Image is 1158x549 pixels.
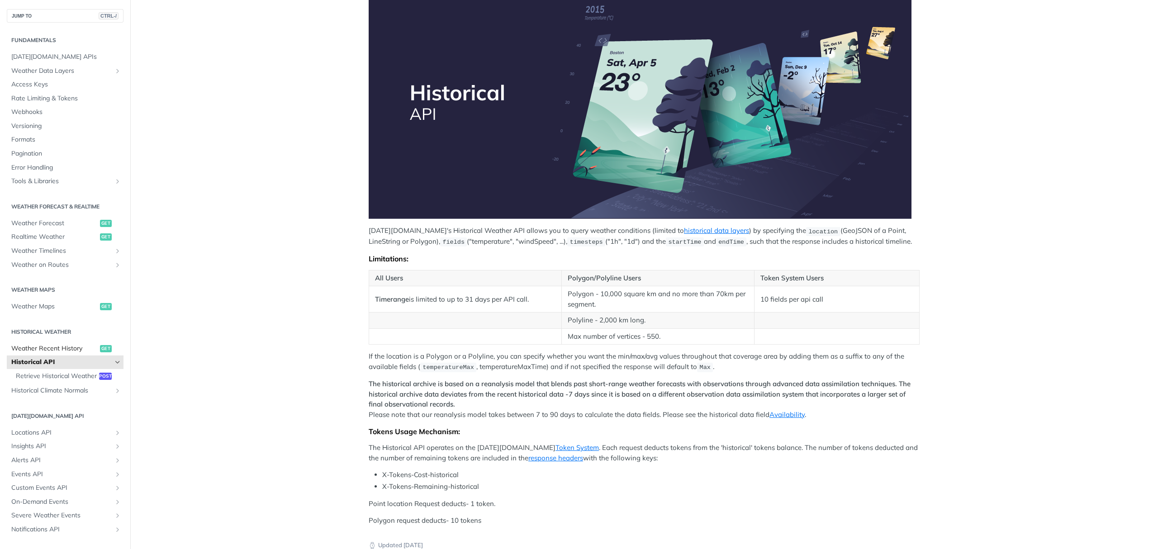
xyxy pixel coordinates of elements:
li: X-Tokens-Remaining-historical [382,482,920,492]
span: Weather Recent History [11,344,98,353]
a: Weather TimelinesShow subpages for Weather Timelines [7,244,123,258]
span: [DATE][DOMAIN_NAME] APIs [11,52,121,62]
a: Realtime Weatherget [7,230,123,244]
span: Realtime Weather [11,232,98,241]
button: Show subpages for Weather Data Layers [114,67,121,75]
button: Show subpages for Weather Timelines [114,247,121,255]
span: temperatureMax [422,364,474,371]
span: Weather Maps [11,302,98,311]
button: Show subpages for Alerts API [114,457,121,464]
span: get [100,233,112,241]
a: Retrieve Historical Weatherpost [11,369,123,383]
span: Retrieve Historical Weather [16,372,97,381]
a: historical data layers [684,226,749,235]
li: X-Tokens-Cost-historical [382,470,920,480]
a: Custom Events APIShow subpages for Custom Events API [7,481,123,495]
span: Events API [11,470,112,479]
td: 10 fields per api call [754,286,919,312]
a: Token System [555,443,599,452]
span: Weather Forecast [11,219,98,228]
span: Rate Limiting & Tokens [11,94,121,103]
button: Hide subpages for Historical API [114,359,121,366]
a: Error Handling [7,161,123,175]
p: The Historical API operates on the [DATE][DOMAIN_NAME] . Each request deducts tokens from the 'hi... [369,443,920,463]
h2: Fundamentals [7,36,123,44]
span: Access Keys [11,80,121,89]
a: Locations APIShow subpages for Locations API [7,426,123,440]
h2: Weather Maps [7,286,123,294]
button: Show subpages for Tools & Libraries [114,178,121,185]
span: Weather Timelines [11,246,112,256]
button: Show subpages for Notifications API [114,526,121,533]
a: Webhooks [7,105,123,119]
a: Pagination [7,147,123,161]
a: Historical Climate NormalsShow subpages for Historical Climate Normals [7,384,123,398]
a: Notifications APIShow subpages for Notifications API [7,523,123,536]
button: Show subpages for Events API [114,471,121,478]
button: Show subpages for On-Demand Events [114,498,121,506]
span: Locations API [11,428,112,437]
a: Formats [7,133,123,147]
span: Error Handling [11,163,121,172]
a: Events APIShow subpages for Events API [7,468,123,481]
p: Point location Request deducts- 1 token. [369,499,920,509]
button: JUMP TOCTRL-/ [7,9,123,23]
span: endTime [718,239,744,246]
span: CTRL-/ [99,12,119,19]
a: Alerts APIShow subpages for Alerts API [7,454,123,467]
a: Versioning [7,119,123,133]
h2: [DATE][DOMAIN_NAME] API [7,412,123,420]
span: Webhooks [11,108,121,117]
span: get [100,220,112,227]
td: Max number of vertices - 550. [561,328,754,345]
span: Tools & Libraries [11,177,112,186]
p: [DATE][DOMAIN_NAME]'s Historical Weather API allows you to query weather conditions (limited to )... [369,226,920,247]
span: get [100,345,112,352]
button: Show subpages for Insights API [114,443,121,450]
a: response headers [528,454,583,462]
a: Severe Weather EventsShow subpages for Severe Weather Events [7,509,123,522]
span: Pagination [11,149,121,158]
span: get [100,303,112,310]
a: Insights APIShow subpages for Insights API [7,440,123,453]
a: Availability [769,410,805,419]
th: All Users [369,270,562,286]
p: Please note that our reanalysis model takes between 7 to 90 days to calculate the data fields. Pl... [369,379,920,420]
p: If the location is a Polygon or a Polyline, you can specify whether you want the min/max/avg valu... [369,351,920,372]
a: Historical APIHide subpages for Historical API [7,355,123,369]
span: Formats [11,135,121,144]
span: location [808,228,838,235]
span: Custom Events API [11,483,112,492]
td: Polyline - 2,000 km long. [561,312,754,329]
a: Weather Recent Historyget [7,342,123,355]
a: Access Keys [7,78,123,91]
span: Alerts API [11,456,112,465]
button: Show subpages for Locations API [114,429,121,436]
strong: Timerange [375,295,409,303]
span: Historical Climate Normals [11,386,112,395]
a: [DATE][DOMAIN_NAME] APIs [7,50,123,64]
a: Weather on RoutesShow subpages for Weather on Routes [7,258,123,272]
span: post [99,373,112,380]
span: Severe Weather Events [11,511,112,520]
th: Polygon/Polyline Users [561,270,754,286]
a: Weather Data LayersShow subpages for Weather Data Layers [7,64,123,78]
button: Show subpages for Custom Events API [114,484,121,492]
span: fields [442,239,465,246]
span: startTime [668,239,701,246]
button: Show subpages for Historical Climate Normals [114,387,121,394]
p: Polygon request deducts- 10 tokens [369,516,920,526]
button: Show subpages for Severe Weather Events [114,512,121,519]
span: timesteps [570,239,603,246]
a: On-Demand EventsShow subpages for On-Demand Events [7,495,123,509]
button: Show subpages for Weather on Routes [114,261,121,269]
strong: The historical archive is based on a reanalysis model that blends past short-range weather foreca... [369,379,911,408]
h2: Weather Forecast & realtime [7,203,123,211]
div: Tokens Usage Mechanism: [369,427,920,436]
span: On-Demand Events [11,497,112,506]
span: Notifications API [11,525,112,534]
span: Insights API [11,442,112,451]
a: Tools & LibrariesShow subpages for Tools & Libraries [7,175,123,188]
span: Weather Data Layers [11,66,112,76]
a: Weather Mapsget [7,300,123,313]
